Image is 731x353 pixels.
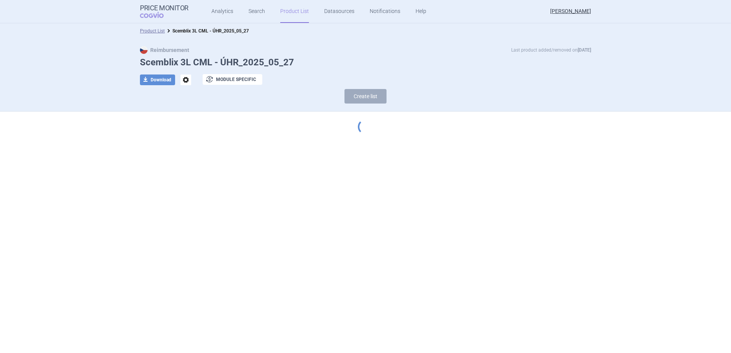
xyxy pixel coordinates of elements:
[344,89,387,104] button: Create list
[140,28,165,34] a: Product List
[140,12,174,18] span: COGVIO
[140,47,189,53] strong: Reimbursement
[511,46,591,54] p: Last product added/removed on
[165,27,249,35] li: Scemblix 3L CML - ÚHR_2025_05_27
[140,74,175,85] button: Download
[172,28,249,34] strong: Scemblix 3L CML - ÚHR_2025_05_27
[203,74,262,85] button: Module specific
[140,4,188,12] strong: Price Monitor
[140,4,188,19] a: Price MonitorCOGVIO
[140,27,165,35] li: Product List
[578,47,591,53] strong: [DATE]
[140,46,148,54] img: CZ
[140,57,591,68] h1: Scemblix 3L CML - ÚHR_2025_05_27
